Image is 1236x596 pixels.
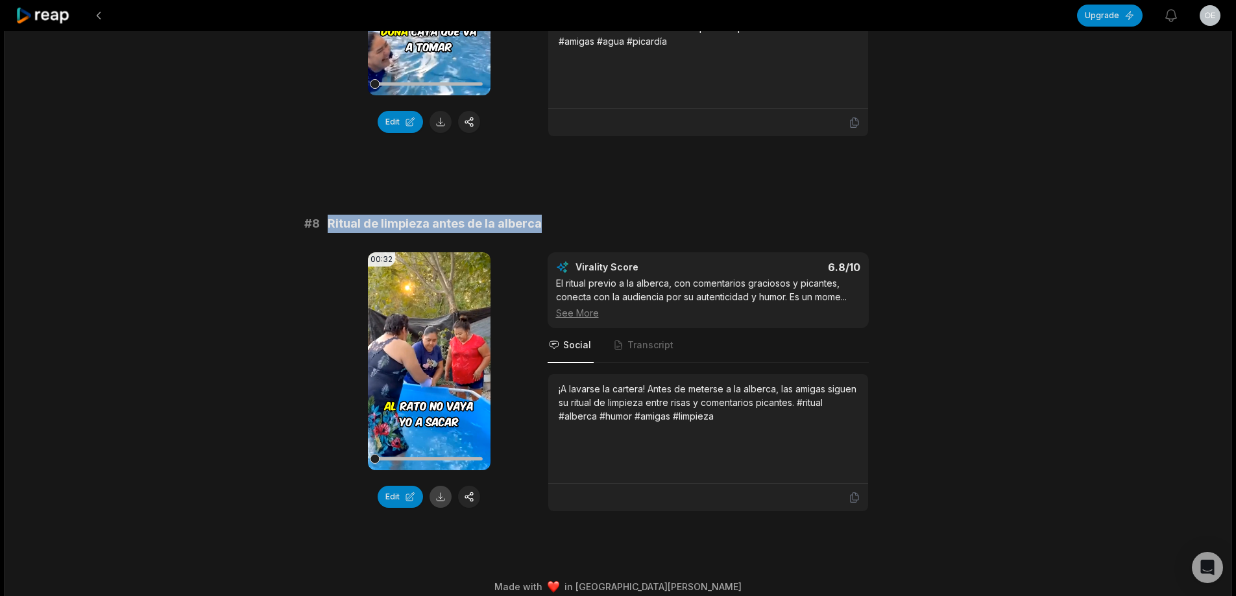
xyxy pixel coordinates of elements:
[16,580,1220,593] div: Made with in [GEOGRAPHIC_DATA][PERSON_NAME]
[556,306,860,320] div: See More
[576,261,715,274] div: Virality Score
[627,339,673,352] span: Transcript
[548,581,559,593] img: heart emoji
[378,486,423,508] button: Edit
[548,328,869,363] nav: Tabs
[556,276,860,320] div: El ritual previo a la alberca, con comentarios graciosos y picantes, conecta con la audiencia por...
[368,252,491,470] video: Your browser does not support mp4 format.
[304,215,320,233] span: # 8
[721,261,860,274] div: 6.8 /10
[1192,552,1223,583] div: Open Intercom Messenger
[1077,5,1143,27] button: Upgrade
[559,382,858,423] div: ¡A lavarse la cartera! Antes de meterse a la alberca, las amigas siguen su ritual de limpieza ent...
[328,215,542,233] span: Ritual de limpieza antes de la alberca
[378,111,423,133] button: Edit
[563,339,591,352] span: Social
